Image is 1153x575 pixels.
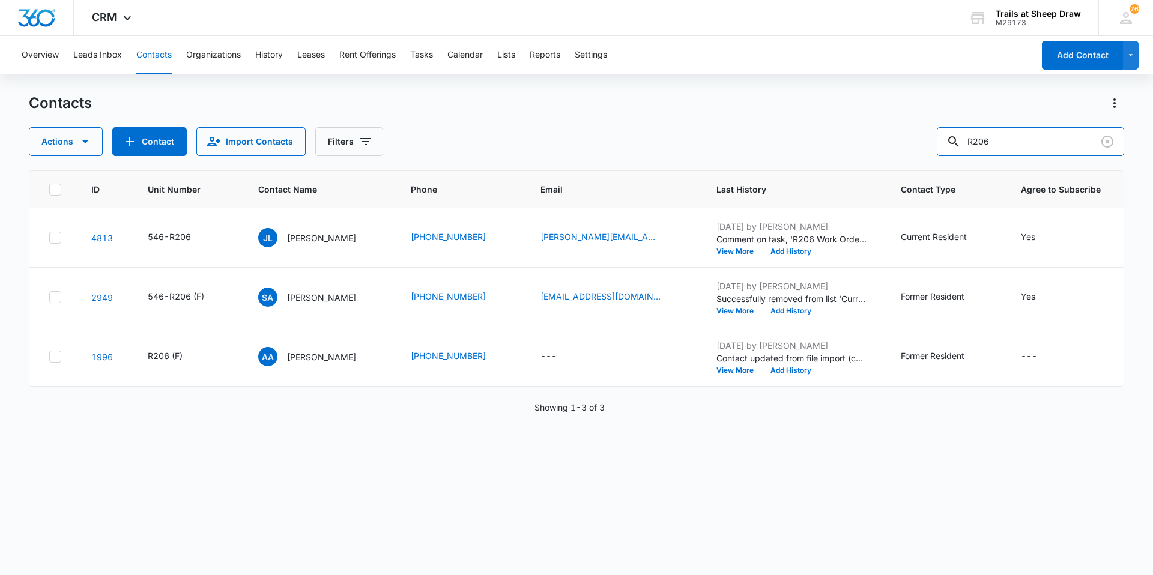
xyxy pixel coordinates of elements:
span: Agree to Subscribe [1021,183,1104,196]
a: [EMAIL_ADDRESS][DOMAIN_NAME] [540,290,661,303]
button: View More [716,367,762,374]
p: [DATE] by [PERSON_NAME] [716,280,867,292]
div: Contact Type - Current Resident - Select to Edit Field [901,230,988,245]
div: Agree to Subscribe - - Select to Edit Field [1021,349,1059,364]
div: Contact Type - Former Resident - Select to Edit Field [901,290,986,304]
div: Contact Type - Former Resident - Select to Edit Field [901,349,986,364]
div: notifications count [1130,4,1139,14]
h1: Contacts [29,94,92,112]
button: Overview [22,36,59,74]
button: Settings [575,36,607,74]
a: [PERSON_NAME][EMAIL_ADDRESS][PERSON_NAME][DOMAIN_NAME] [540,230,661,243]
div: Former Resident [901,290,964,303]
div: 546-R206 (F) [148,290,204,303]
div: Yes [1021,230,1035,243]
span: ID [91,183,101,196]
button: Organizations [186,36,241,74]
button: Calendar [447,36,483,74]
p: Showing 1-3 of 3 [534,401,605,414]
div: Unit Number - 546-R206 (F) - Select to Edit Field [148,290,226,304]
button: View More [716,248,762,255]
span: Email [540,183,670,196]
button: Add Contact [112,127,187,156]
div: Phone - (970) 714-8425 - Select to Edit Field [411,290,507,304]
button: Add History [762,307,820,315]
div: Unit Number - R206 (F) - Select to Edit Field [148,349,204,364]
a: [PHONE_NUMBER] [411,290,486,303]
button: Add Contact [1042,41,1123,70]
button: Rent Offerings [339,36,396,74]
span: Contact Type [901,183,975,196]
input: Search Contacts [937,127,1124,156]
div: Yes [1021,290,1035,303]
p: Successfully removed from list 'Current Residents '. [716,292,867,305]
button: Contacts [136,36,172,74]
div: Former Resident [901,349,964,362]
button: Actions [29,127,103,156]
div: Contact Name - Jeffery Linsteadt - Select to Edit Field [258,228,378,247]
p: [DATE] by [PERSON_NAME] [716,220,867,233]
div: Email - sanderson6453@gmail.com - Select to Edit Field [540,290,682,304]
div: Current Resident [901,230,967,243]
span: SA [258,287,277,307]
p: [PERSON_NAME] [287,232,356,244]
button: Import Contacts [196,127,306,156]
a: [PHONE_NUMBER] [411,230,486,243]
p: Contact updated from file import (contacts-20231023195256.csv): -- [716,352,867,364]
a: Navigate to contact details page for Sean Anderson [91,292,113,303]
div: Agree to Subscribe - Yes - Select to Edit Field [1021,290,1057,304]
span: JL [258,228,277,247]
p: [PERSON_NAME] [287,291,356,304]
span: CRM [92,11,117,23]
a: Navigate to contact details page for Jeffery Linsteadt [91,233,113,243]
a: Navigate to contact details page for Andrea Arevalo [91,352,113,362]
button: Filters [315,127,383,156]
button: Add History [762,248,820,255]
div: account name [996,9,1081,19]
span: Contact Name [258,183,365,196]
div: --- [1021,349,1037,364]
div: Agree to Subscribe - Yes - Select to Edit Field [1021,230,1057,245]
div: Phone - (972) 251-0571 - Select to Edit Field [411,230,507,245]
button: Reports [530,36,560,74]
div: --- [540,349,557,364]
p: Comment on task, 'R206 Work Order ' "The power cord on the dishwasher was bad was causing the bre... [716,233,867,245]
button: History [255,36,283,74]
button: Clear [1098,132,1117,151]
div: Email - jeffery.linsteadt@gmail.com - Select to Edit Field [540,230,682,245]
div: R206 (F) [148,349,183,362]
button: Actions [1105,94,1124,113]
button: Leases [297,36,325,74]
div: account id [996,19,1081,27]
div: Phone - (951) 218-9029 - Select to Edit Field [411,349,507,364]
button: Add History [762,367,820,374]
span: Unit Number [148,183,229,196]
button: Lists [497,36,515,74]
a: [PHONE_NUMBER] [411,349,486,362]
p: [DATE] by [PERSON_NAME] [716,339,867,352]
div: 546-R206 [148,230,191,243]
button: Leads Inbox [73,36,122,74]
div: Email - - Select to Edit Field [540,349,578,364]
span: Phone [411,183,494,196]
button: Tasks [410,36,433,74]
span: AA [258,347,277,366]
div: Contact Name - Sean Anderson - Select to Edit Field [258,287,378,307]
button: View More [716,307,762,315]
p: [PERSON_NAME] [287,351,356,363]
div: Contact Name - Andrea Arevalo - Select to Edit Field [258,347,378,366]
span: 76 [1130,4,1139,14]
div: Unit Number - 546-R206 - Select to Edit Field [148,230,213,245]
span: Last History [716,183,855,196]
